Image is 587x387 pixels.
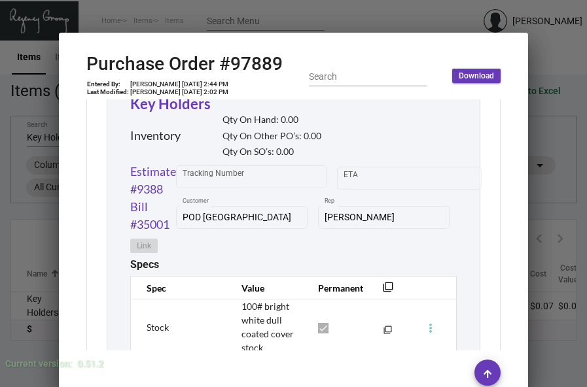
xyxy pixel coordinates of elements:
[383,328,392,337] mat-icon: filter_none
[344,173,384,183] input: Start date
[459,71,494,82] span: Download
[86,88,130,96] td: Last Modified:
[305,277,363,299] th: Permanent
[228,277,306,299] th: Value
[395,173,458,183] input: End date
[222,146,321,158] h2: Qty On SO’s: 0.00
[130,95,211,112] a: Key Holders
[130,277,228,299] th: Spec
[137,241,151,252] span: Link
[130,239,158,253] button: Link
[222,114,321,126] h2: Qty On Hand: 0.00
[86,53,283,75] h2: Purchase Order #97889
[130,80,229,88] td: [PERSON_NAME] [DATE] 2:44 PM
[130,129,181,143] h2: Inventory
[130,163,176,198] a: Estimate #9388
[130,198,176,233] a: Bill #35001
[86,80,130,88] td: Entered By:
[130,258,159,271] h2: Specs
[241,301,294,353] span: 100# bright white dull coated cover stock
[383,286,393,296] mat-icon: filter_none
[77,357,103,371] div: 0.51.2
[5,357,72,371] div: Current version:
[147,322,169,333] span: Stock
[452,69,501,83] button: Download
[222,131,321,142] h2: Qty On Other PO’s: 0.00
[130,88,229,96] td: [PERSON_NAME] [DATE] 2:02 PM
